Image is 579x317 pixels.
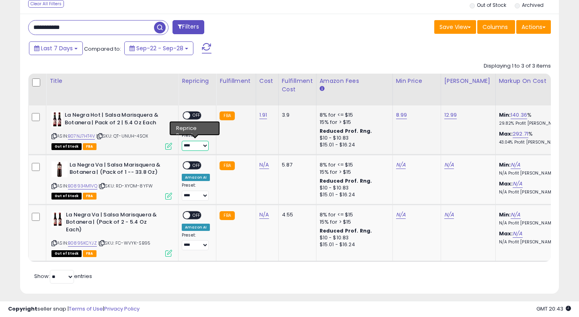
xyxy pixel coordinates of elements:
[484,62,551,70] div: Displaying 1 to 3 of 3 items
[99,183,153,189] span: | SKU: RD-XYOM-8YFW
[434,20,476,34] button: Save View
[51,211,64,227] img: 51WUL5BqTnL._SL40_.jpg
[182,77,213,85] div: Repricing
[320,142,386,148] div: $15.01 - $16.24
[259,211,269,219] a: N/A
[190,212,203,218] span: OFF
[513,130,528,138] a: 292.71
[282,77,313,94] div: Fulfillment Cost
[190,162,203,169] span: OFF
[477,2,506,8] label: Out of Stock
[124,41,193,55] button: Sep-22 - Sep-28
[96,133,148,139] span: | SKU: QT-UNUH-4SOX
[282,161,310,169] div: 5.87
[536,305,571,313] span: 2025-10-6 20:43 GMT
[259,111,267,119] a: 1.91
[499,171,566,176] p: N/A Profit [PERSON_NAME]
[220,111,234,120] small: FBA
[499,239,566,245] p: N/A Profit [PERSON_NAME]
[320,135,386,142] div: $10 - $10.83
[320,85,324,93] small: Amazon Fees.
[182,133,210,151] div: Preset:
[511,211,520,219] a: N/A
[83,250,96,257] span: FBA
[172,20,204,34] button: Filters
[220,161,234,170] small: FBA
[34,272,92,280] span: Show: entries
[499,77,569,85] div: Markup on Cost
[320,211,386,218] div: 8% for <= $15
[259,77,275,85] div: Cost
[320,119,386,126] div: 15% for > $15
[29,41,83,55] button: Last 7 Days
[320,241,386,248] div: $15.01 - $16.24
[182,174,210,181] div: Amazon AI
[83,143,96,150] span: FBA
[320,218,386,226] div: 15% for > $15
[8,305,140,313] div: seller snap | |
[49,77,175,85] div: Title
[282,211,310,218] div: 4.55
[320,77,389,85] div: Amazon Fees
[182,224,210,231] div: Amazon AI
[499,211,511,218] b: Min:
[499,230,513,237] b: Max:
[182,124,210,131] div: Amazon AI
[98,240,150,246] span: | SKU: FC-WVYK-SB95
[320,169,386,176] div: 15% for > $15
[51,250,82,257] span: All listings that are currently out of stock and unavailable for purchase on Amazon
[522,2,544,8] label: Archived
[396,211,406,219] a: N/A
[70,161,167,178] b: La Negra Va | Salsa Marisquera & Botanera | (Pack of 1 -- 33.8 Oz)
[444,77,492,85] div: [PERSON_NAME]
[68,183,97,189] a: B08934M1VQ
[182,233,210,251] div: Preset:
[320,191,386,198] div: $15.01 - $16.24
[499,220,566,226] p: N/A Profit [PERSON_NAME]
[320,185,386,191] div: $10 - $10.83
[511,161,520,169] a: N/A
[84,45,121,53] span: Compared to:
[320,177,372,184] b: Reduced Prof. Rng.
[68,240,97,247] a: B0895KCYJZ
[477,20,515,34] button: Columns
[190,112,203,119] span: OFF
[136,44,183,52] span: Sep-22 - Sep-28
[220,211,234,220] small: FBA
[259,161,269,169] a: N/A
[396,161,406,169] a: N/A
[220,77,252,85] div: Fulfillment
[68,133,95,140] a: B07NJ7HT4V
[482,23,508,31] span: Columns
[499,140,566,145] p: 43.04% Profit [PERSON_NAME]
[499,161,511,169] b: Min:
[51,143,82,150] span: All listings that are currently out of stock and unavailable for purchase on Amazon
[396,111,407,119] a: 8.99
[513,180,522,188] a: N/A
[69,305,103,313] a: Terms of Use
[282,111,310,119] div: 3.9
[499,130,566,145] div: %
[320,111,386,119] div: 8% for <= $15
[499,111,511,119] b: Min:
[51,211,172,256] div: ASIN:
[511,111,527,119] a: 140.36
[499,111,566,126] div: %
[444,161,454,169] a: N/A
[320,128,372,134] b: Reduced Prof. Rng.
[499,189,566,195] p: N/A Profit [PERSON_NAME]
[516,20,551,34] button: Actions
[51,161,172,199] div: ASIN:
[41,44,73,52] span: Last 7 Days
[83,193,96,200] span: FBA
[499,180,513,187] b: Max:
[499,130,513,138] b: Max:
[320,235,386,241] div: $10 - $10.83
[51,111,172,149] div: ASIN:
[51,193,82,200] span: All listings that are currently out of stock and unavailable for purchase on Amazon
[495,74,572,105] th: The percentage added to the cost of goods (COGS) that forms the calculator for Min & Max prices.
[320,227,372,234] b: Reduced Prof. Rng.
[320,161,386,169] div: 8% for <= $15
[65,111,162,128] b: La Negra Hot | Salsa Marisquera & Botanera | Pack of 2 | 5.4 Oz Each
[51,111,63,128] img: 41N7lPLM04L._SL40_.jpg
